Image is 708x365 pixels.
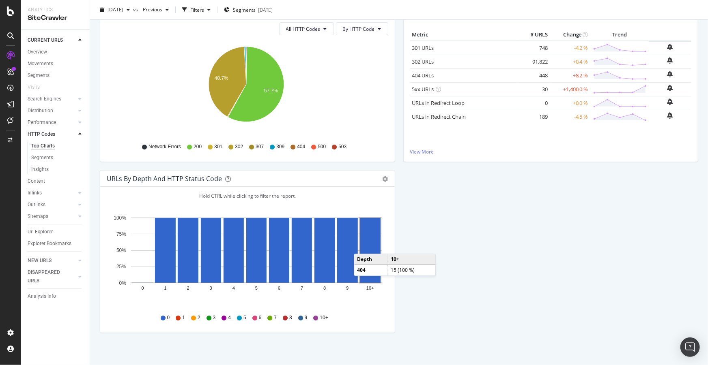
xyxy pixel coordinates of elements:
[28,71,84,80] a: Segments
[198,314,200,321] span: 2
[28,95,61,103] div: Search Engines
[31,142,55,150] div: Top Charts
[28,107,76,115] a: Distribution
[97,3,133,16] button: [DATE]
[28,256,76,265] a: NEW URLS
[28,239,84,248] a: Explorer Bookmarks
[667,57,673,64] div: bell-plus
[550,29,590,41] th: Change
[318,143,326,150] span: 500
[116,231,126,237] text: 75%
[28,60,84,68] a: Movements
[274,314,277,321] span: 7
[28,71,49,80] div: Segments
[140,3,172,16] button: Previous
[412,113,466,120] a: URLs in Redirect Chain
[354,254,387,265] td: Depth
[28,36,63,45] div: CURRENT URLS
[107,42,385,136] svg: A chart.
[28,48,84,56] a: Overview
[412,85,434,93] a: 5xx URLs
[28,6,83,13] div: Analytics
[167,314,170,321] span: 0
[301,286,303,291] text: 7
[517,68,550,82] td: 448
[28,228,84,236] a: Url Explorer
[194,143,202,150] span: 200
[228,314,231,321] span: 4
[388,265,436,275] td: 15 (100 %)
[517,29,550,41] th: # URLS
[550,82,590,96] td: +1,400.0 %
[31,154,53,162] div: Segments
[31,154,84,162] a: Segments
[31,165,49,174] div: Insights
[336,22,388,35] button: By HTTP Code
[517,41,550,55] td: 748
[286,26,321,32] span: All HTTP Codes
[133,6,140,13] span: vs
[279,22,334,35] button: All HTTP Codes
[28,107,53,115] div: Distribution
[141,286,144,291] text: 0
[28,189,76,197] a: Inlinks
[28,177,45,186] div: Content
[108,6,123,13] span: 2025 Sep. 17th
[667,98,673,105] div: bell-plus
[116,248,126,253] text: 50%
[28,189,42,197] div: Inlinks
[305,314,308,321] span: 9
[366,286,374,291] text: 10+
[148,143,181,150] span: Network Errors
[410,148,692,155] a: View More
[164,286,167,291] text: 1
[28,118,76,127] a: Performance
[354,265,387,275] td: 404
[28,83,48,92] a: Visits
[550,68,590,82] td: +8.2 %
[550,110,590,124] td: -4.5 %
[550,96,590,110] td: +0.0 %
[215,76,228,81] text: 40.7%
[28,48,47,56] div: Overview
[182,314,185,321] span: 1
[107,213,385,307] svg: A chart.
[343,26,375,32] span: By HTTP Code
[297,143,305,150] span: 404
[107,175,222,183] div: URLs by Depth and HTTP Status Code
[412,44,434,51] a: 301 URLs
[28,268,76,285] a: DISAPPEARED URLS
[412,99,465,107] a: URLs in Redirect Loop
[517,96,550,110] td: 0
[550,41,590,55] td: -4.2 %
[179,3,214,16] button: Filters
[213,314,216,321] span: 3
[28,268,69,285] div: DISAPPEARED URLS
[140,6,162,13] span: Previous
[258,6,273,13] div: [DATE]
[412,58,434,65] a: 302 URLs
[187,286,189,291] text: 2
[233,6,256,13] span: Segments
[323,286,326,291] text: 8
[412,72,434,79] a: 404 URLs
[210,286,212,291] text: 3
[221,3,276,16] button: Segments[DATE]
[590,29,649,41] th: Trend
[28,256,52,265] div: NEW URLS
[28,118,56,127] div: Performance
[289,314,292,321] span: 8
[550,55,590,68] td: +0.4 %
[28,36,76,45] a: CURRENT URLS
[410,29,517,41] th: Metric
[28,239,71,248] div: Explorer Bookmarks
[320,314,328,321] span: 10+
[667,112,673,119] div: bell-plus
[28,292,84,301] a: Analysis Info
[28,292,56,301] div: Analysis Info
[119,280,127,286] text: 0%
[276,143,284,150] span: 309
[28,201,45,209] div: Outlinks
[28,212,76,221] a: Sitemaps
